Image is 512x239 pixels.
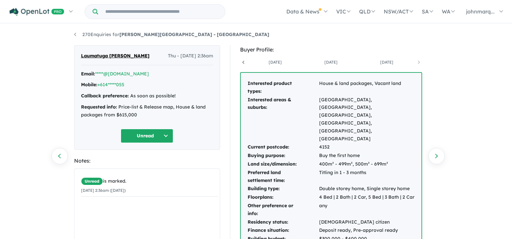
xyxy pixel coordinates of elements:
td: Titling in 1 - 3 months [319,169,415,185]
td: 4 Bed | 2 Bath | 2 Car, 5 Bed | 3 Bath | 2 Car [319,193,415,202]
img: Openlot PRO Logo White [10,8,64,16]
strong: Mobile: [81,82,97,88]
div: Buyer Profile: [240,45,422,54]
td: Residency status: [247,218,319,227]
td: Interested product types: [247,79,319,96]
input: Try estate name, suburb, builder or developer [99,5,224,19]
td: Buying purpose: [247,151,319,160]
td: [GEOGRAPHIC_DATA], [GEOGRAPHIC_DATA], [GEOGRAPHIC_DATA], [GEOGRAPHIC_DATA], [GEOGRAPHIC_DATA], [G... [319,96,415,143]
strong: Callback preference: [81,93,129,99]
td: Floorplans: [247,193,319,202]
div: is marked. [81,177,218,185]
a: [DATE] [303,59,359,66]
td: Other preference or info: [247,202,319,218]
a: [DATE] [247,59,303,66]
button: Unread [121,129,173,143]
td: Current postcode: [247,143,319,151]
td: Finance situation: [247,226,319,235]
small: [DATE] 2:36am ([DATE]) [81,188,126,193]
td: 4152 [319,143,415,151]
td: Preferred land settlement time: [247,169,319,185]
a: [DATE] [415,59,470,66]
td: Land size/dimension: [247,160,319,169]
td: 400m² - 499m², 500m² - 699m² [319,160,415,169]
div: Notes: [74,156,220,165]
strong: Requested info: [81,104,117,110]
a: 270Enquiries for[PERSON_NAME][GEOGRAPHIC_DATA] - [GEOGRAPHIC_DATA] [74,31,269,37]
span: Thu - [DATE] 2:36am [168,52,213,60]
span: johnmarq... [466,8,495,15]
td: any [319,202,415,218]
nav: breadcrumb [74,31,438,39]
td: House & land packages, Vacant land [319,79,415,96]
strong: [PERSON_NAME][GEOGRAPHIC_DATA] - [GEOGRAPHIC_DATA] [119,31,269,37]
td: Buy the first home [319,151,415,160]
td: [DEMOGRAPHIC_DATA] citizen [319,218,415,227]
span: Laumatuga [PERSON_NAME] [81,52,150,60]
td: Building type: [247,185,319,193]
td: Double storey home, Single storey home [319,185,415,193]
a: [DATE] [359,59,415,66]
td: Interested areas & suburbs: [247,96,319,143]
td: Deposit ready, Pre-approval ready [319,226,415,235]
div: Price-list & Release map, House & land packages from $615,000 [81,103,213,119]
strong: Email: [81,71,95,77]
span: Unread [81,177,103,185]
div: As soon as possible! [81,92,213,100]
